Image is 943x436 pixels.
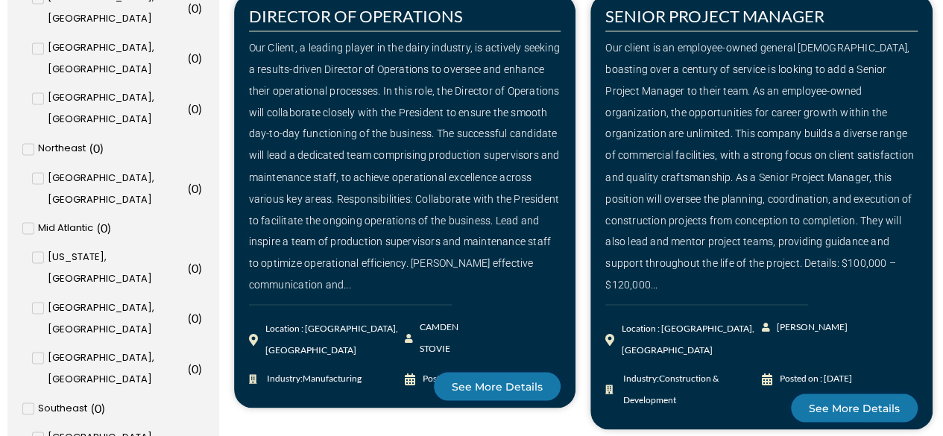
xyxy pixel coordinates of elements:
span: Northeast [38,138,86,159]
span: 0 [192,361,198,375]
span: [GEOGRAPHIC_DATA], [GEOGRAPHIC_DATA] [48,37,185,80]
span: ( [91,400,95,414]
span: ) [198,1,202,15]
span: ) [198,101,202,116]
span: Industry: [619,367,761,411]
span: ( [188,310,192,324]
span: ) [101,400,105,414]
span: [GEOGRAPHIC_DATA], [GEOGRAPHIC_DATA] [48,167,185,210]
span: 0 [192,101,198,116]
span: See More Details [452,381,543,391]
div: Our Client, a leading player in the dairy industry, is actively seeking a results-driven Director... [249,37,561,295]
div: Posted on : [DATE] [779,367,851,389]
div: Our client is an employee-owned general [DEMOGRAPHIC_DATA], boasting over a century of service is... [605,37,918,295]
span: [US_STATE], [GEOGRAPHIC_DATA] [48,246,185,289]
a: [PERSON_NAME] [761,316,839,338]
span: ) [198,51,202,65]
div: Location : [GEOGRAPHIC_DATA], [GEOGRAPHIC_DATA] [265,317,405,361]
span: ( [97,220,101,234]
span: ) [100,141,104,155]
span: ) [107,220,111,234]
span: ( [188,361,192,375]
div: Location : [GEOGRAPHIC_DATA], [GEOGRAPHIC_DATA] [622,317,761,361]
span: ) [198,260,202,274]
span: 0 [192,51,198,65]
span: ) [198,180,202,195]
span: [PERSON_NAME] [772,316,847,338]
span: ( [188,260,192,274]
span: ( [188,180,192,195]
span: CAMDEN STOVIE [416,316,483,359]
a: CAMDEN STOVIE [405,316,483,359]
span: [GEOGRAPHIC_DATA], [GEOGRAPHIC_DATA] [48,347,185,390]
span: See More Details [809,402,900,413]
a: See More Details [434,372,561,400]
span: Southeast [38,397,87,419]
span: ( [188,1,192,15]
span: 0 [192,180,198,195]
span: ( [188,51,192,65]
span: Mid Atlantic [38,217,93,238]
span: 0 [192,260,198,274]
span: ) [198,361,202,375]
span: 0 [192,1,198,15]
a: SENIOR PROJECT MANAGER [605,6,824,26]
span: 0 [101,220,107,234]
a: Industry:Construction & Development [605,367,761,411]
span: Construction & Development [623,372,719,405]
span: ( [89,141,93,155]
a: See More Details [791,394,918,422]
span: ( [188,101,192,116]
span: 0 [95,400,101,414]
span: [GEOGRAPHIC_DATA], [GEOGRAPHIC_DATA] [48,297,185,340]
a: DIRECTOR OF OPERATIONS [249,6,463,26]
span: 0 [192,310,198,324]
span: 0 [93,141,100,155]
span: ) [198,310,202,324]
span: [GEOGRAPHIC_DATA], [GEOGRAPHIC_DATA] [48,87,185,130]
